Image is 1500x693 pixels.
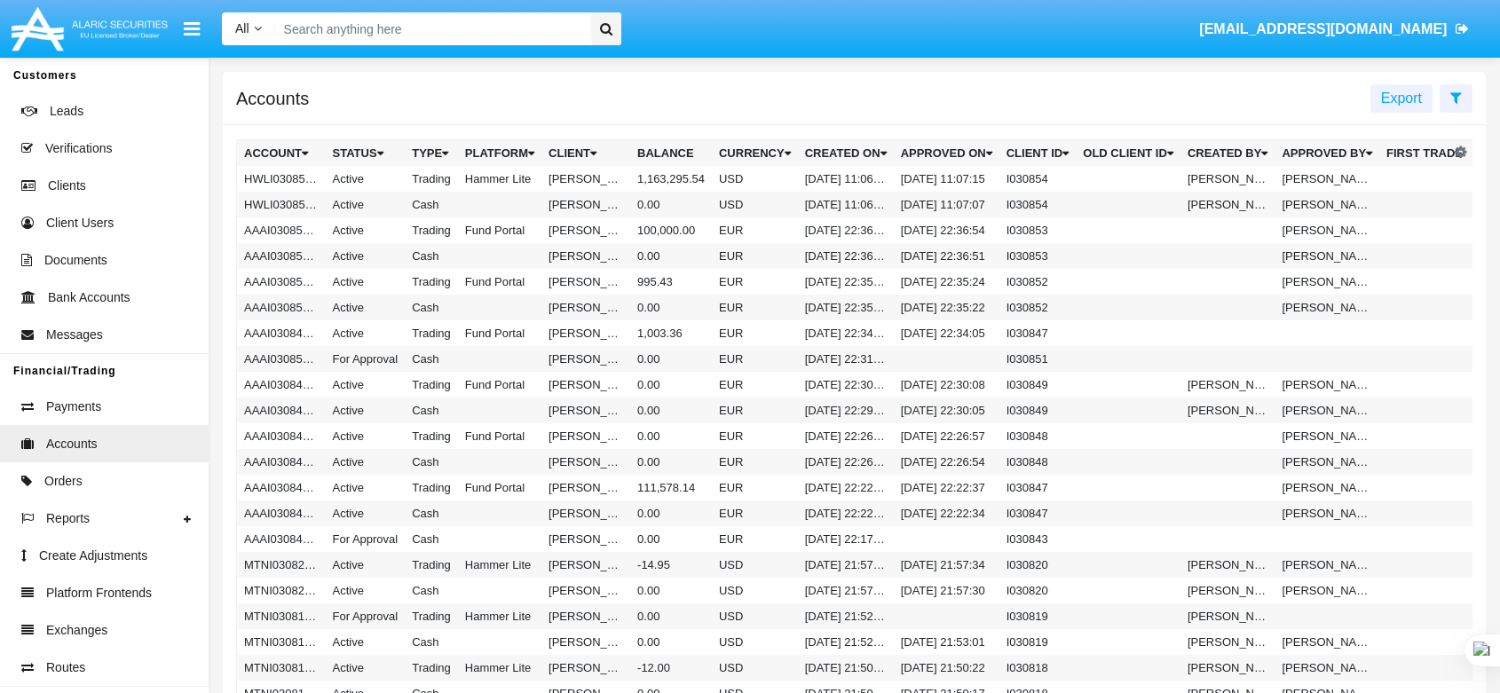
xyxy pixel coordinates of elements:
[405,500,458,526] td: Cash
[894,192,999,217] td: [DATE] 11:07:07
[1275,500,1379,526] td: [PERSON_NAME]
[798,269,894,295] td: [DATE] 22:35:22
[798,320,894,346] td: [DATE] 22:34:02
[1180,629,1275,655] td: [PERSON_NAME]
[1370,84,1433,113] button: Export
[46,621,107,640] span: Exchanges
[999,320,1077,346] td: I030847
[458,372,541,398] td: Fund Portal
[326,449,406,475] td: Active
[630,398,712,423] td: 0.00
[405,603,458,629] td: Trading
[237,166,326,192] td: HWLI030854A1
[712,655,798,681] td: USD
[999,500,1077,526] td: I030847
[541,192,630,217] td: [PERSON_NAME]
[326,500,406,526] td: Active
[541,269,630,295] td: [PERSON_NAME]
[798,140,894,167] th: Created On
[458,320,541,346] td: Fund Portal
[541,500,630,526] td: [PERSON_NAME]
[46,214,114,232] span: Client Users
[1275,372,1379,398] td: [PERSON_NAME]
[237,398,326,423] td: AAAI030849AC1
[237,243,326,269] td: AAAI030853AC1
[798,475,894,500] td: [DATE] 22:22:35
[405,243,458,269] td: Cash
[630,552,712,578] td: -14.95
[458,269,541,295] td: Fund Portal
[712,243,798,269] td: EUR
[326,140,406,167] th: Status
[458,655,541,681] td: Hammer Lite
[630,346,712,372] td: 0.00
[999,603,1077,629] td: I030819
[894,217,999,243] td: [DATE] 22:36:54
[326,243,406,269] td: Active
[798,346,894,372] td: [DATE] 22:31:59
[541,295,630,320] td: [PERSON_NAME]
[798,166,894,192] td: [DATE] 11:06:59
[541,552,630,578] td: [PERSON_NAME]
[1275,140,1379,167] th: Approved By
[405,295,458,320] td: Cash
[630,192,712,217] td: 0.00
[712,295,798,320] td: EUR
[712,192,798,217] td: USD
[712,320,798,346] td: EUR
[712,629,798,655] td: USD
[326,423,406,449] td: Active
[999,629,1077,655] td: I030819
[1275,269,1379,295] td: [PERSON_NAME]
[405,578,458,603] td: Cash
[46,398,101,416] span: Payments
[1275,398,1379,423] td: [PERSON_NAME]
[458,423,541,449] td: Fund Portal
[1180,166,1275,192] td: [PERSON_NAME]
[44,472,83,491] span: Orders
[237,372,326,398] td: AAAI030849A1
[712,423,798,449] td: EUR
[1180,578,1275,603] td: [PERSON_NAME]
[894,552,999,578] td: [DATE] 21:57:34
[630,269,712,295] td: 995.43
[50,102,83,121] span: Leads
[541,398,630,423] td: [PERSON_NAME]
[405,166,458,192] td: Trading
[999,372,1077,398] td: I030849
[798,578,894,603] td: [DATE] 21:57:26
[326,269,406,295] td: Active
[798,655,894,681] td: [DATE] 21:50:13
[798,552,894,578] td: [DATE] 21:57:26
[999,655,1077,681] td: I030818
[541,372,630,398] td: [PERSON_NAME]
[1076,140,1180,167] th: Old Client Id
[999,423,1077,449] td: I030848
[1180,140,1275,167] th: Created By
[458,552,541,578] td: Hammer Lite
[630,320,712,346] td: 1,003.36
[326,552,406,578] td: Active
[237,526,326,552] td: AAAI030843AC1
[235,21,249,35] span: All
[798,243,894,269] td: [DATE] 22:36:47
[894,655,999,681] td: [DATE] 21:50:22
[1275,578,1379,603] td: [PERSON_NAME]
[48,177,86,195] span: Clients
[630,140,712,167] th: Balance
[237,655,326,681] td: MTNI030818A1
[405,140,458,167] th: Type
[1180,372,1275,398] td: [PERSON_NAME]
[798,423,894,449] td: [DATE] 22:26:56
[45,139,112,158] span: Verifications
[541,346,630,372] td: [PERSON_NAME]
[630,423,712,449] td: 0.00
[630,578,712,603] td: 0.00
[326,192,406,217] td: Active
[48,288,130,307] span: Bank Accounts
[712,578,798,603] td: USD
[630,655,712,681] td: -12.00
[237,295,326,320] td: AAAI030852AC1
[630,526,712,552] td: 0.00
[326,603,406,629] td: For Approval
